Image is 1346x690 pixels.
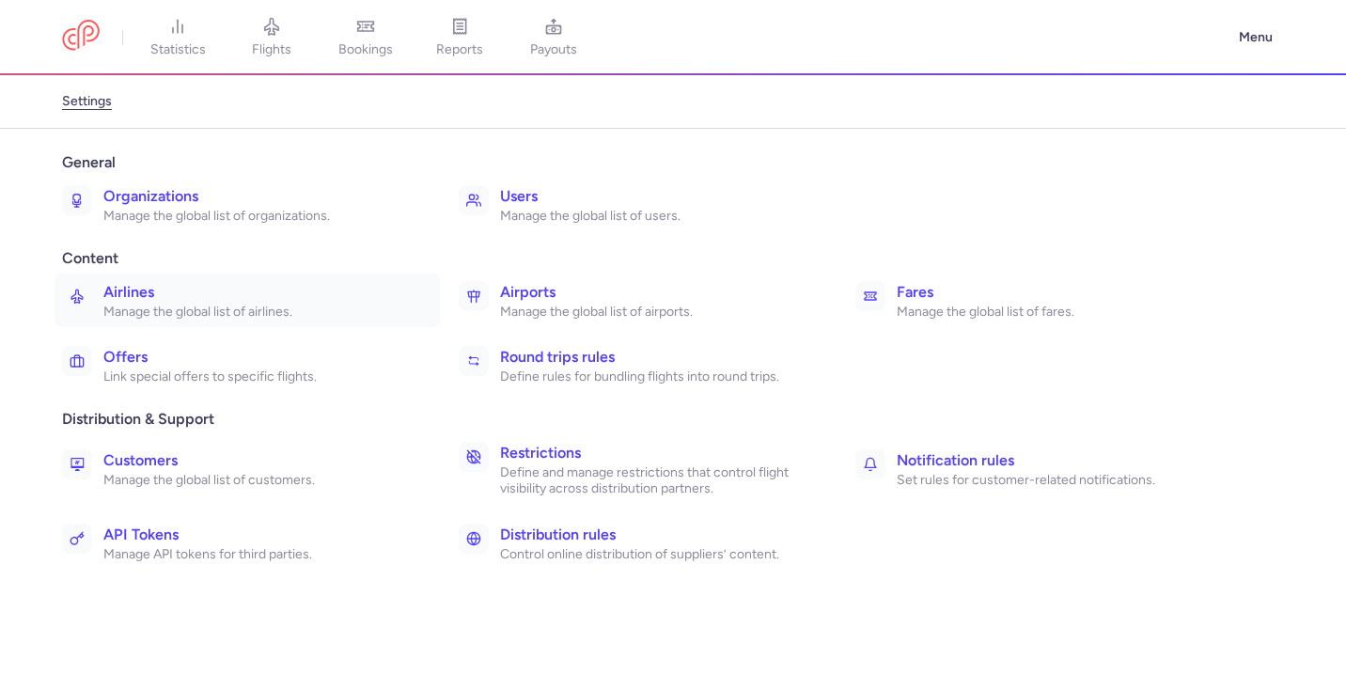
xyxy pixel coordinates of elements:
[150,41,206,58] span: statistics
[451,178,837,232] a: UsersManage the global list of users.
[103,449,417,472] h3: Customers
[103,304,417,321] p: Manage the global list of airlines.
[500,442,814,464] h3: Restrictions
[55,516,440,571] a: API TokensManage API tokens for third parties.
[507,17,601,58] a: payouts
[252,41,291,58] span: flights
[103,369,417,385] p: Link special offers to specific flights.
[55,178,440,232] a: OrganizationsManage the global list of organizations.
[103,524,417,546] h3: API Tokens
[451,338,837,393] a: Round trips rulesDefine rules for bundling flights into round trips.
[500,546,814,563] p: Control online distribution of suppliers’ content.
[500,304,814,321] p: Manage the global list of airports.
[848,442,1233,496] a: Notification rulesSet rules for customer-related notifications.
[55,442,440,496] a: CustomersManage the global list of customers.
[338,41,393,58] span: bookings
[848,274,1233,328] a: FaresManage the global list of fares.
[1228,20,1284,55] button: Menu
[103,546,417,563] p: Manage API tokens for third parties.
[451,516,837,571] a: Distribution rulesControl online distribution of suppliers’ content.
[500,185,814,208] h3: Users
[500,369,814,385] p: Define rules for bundling flights into round trips.
[451,434,837,505] a: RestrictionsDefine and manage restrictions that control flight visibility across distribution par...
[225,17,319,58] a: flights
[103,185,417,208] h3: Organizations
[897,281,1211,304] h3: Fares
[500,346,814,369] h3: Round trips rules
[55,274,440,328] a: AirlinesManage the global list of airlines.
[103,281,417,304] h3: Airlines
[500,281,814,304] h3: Airports
[62,86,112,117] a: settings
[103,208,417,225] p: Manage the global list of organizations.
[413,17,507,58] a: reports
[897,449,1211,472] h3: Notification rules
[897,304,1211,321] p: Manage the global list of fares.
[62,247,1284,270] span: Content
[55,338,440,393] a: OffersLink special offers to specific flights.
[451,274,837,328] a: AirportsManage the global list of airports.
[62,151,1284,174] span: General
[436,41,483,58] span: reports
[62,408,1284,431] span: Distribution & Support
[62,20,100,55] a: CitizenPlane red outlined logo
[500,464,814,497] p: Define and manage restrictions that control flight visibility across distribution partners.
[319,17,413,58] a: bookings
[131,17,225,58] a: statistics
[500,208,814,225] p: Manage the global list of users.
[897,472,1211,489] p: Set rules for customer-related notifications.
[500,524,814,546] h3: Distribution rules
[103,472,417,489] p: Manage the global list of customers.
[530,41,577,58] span: payouts
[103,346,417,369] h3: Offers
